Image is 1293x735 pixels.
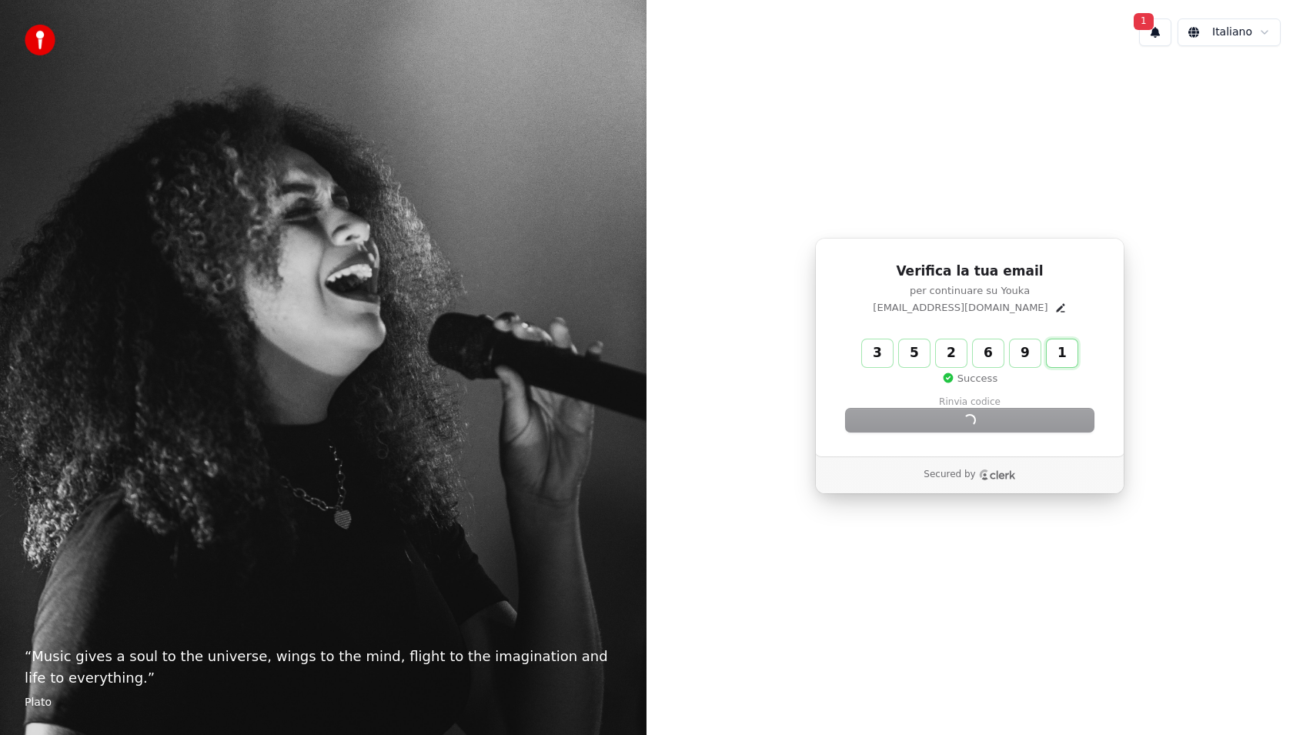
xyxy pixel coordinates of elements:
[924,469,975,481] p: Secured by
[1139,18,1171,46] button: 1
[25,695,622,710] footer: Plato
[942,372,997,386] p: Success
[873,301,1047,315] p: [EMAIL_ADDRESS][DOMAIN_NAME]
[979,469,1016,480] a: Clerk logo
[1134,13,1154,30] span: 1
[1054,302,1067,314] button: Edit
[846,284,1094,298] p: per continuare su Youka
[25,25,55,55] img: youka
[25,646,622,689] p: “ Music gives a soul to the universe, wings to the mind, flight to the imagination and life to ev...
[846,262,1094,281] h1: Verifica la tua email
[862,339,1108,367] input: Enter verification code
